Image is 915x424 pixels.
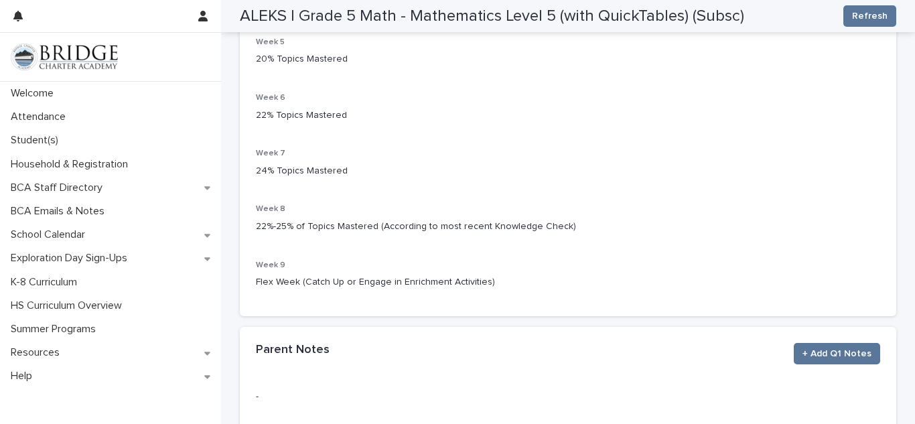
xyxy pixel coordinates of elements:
[5,323,107,336] p: Summer Programs
[5,346,70,359] p: Resources
[5,205,115,218] p: BCA Emails & Notes
[256,52,880,66] p: 20% Topics Mastered
[843,5,896,27] button: Refresh
[5,134,69,147] p: Student(s)
[794,343,880,364] button: + Add Q1 Notes
[256,94,285,102] span: Week 6
[256,164,880,178] p: 24% Topics Mastered
[5,158,139,171] p: Household & Registration
[256,149,285,157] span: Week 7
[5,87,64,100] p: Welcome
[240,7,744,26] h2: ALEKS | Grade 5 Math - Mathematics Level 5 (with QuickTables) (Subsc)
[256,220,880,234] p: 22%-25% of Topics Mastered (According to most recent Knowledge Check)
[852,9,888,23] span: Refresh
[256,205,285,213] span: Week 8
[5,111,76,123] p: Attendance
[256,343,330,358] h2: Parent Notes
[256,390,880,404] p: -
[5,276,88,289] p: K-8 Curriculum
[256,275,880,289] p: Flex Week (Catch Up or Engage in Enrichment Activities)
[11,44,118,70] img: V1C1m3IdTEidaUdm9Hs0
[256,261,285,269] span: Week 9
[5,228,96,241] p: School Calendar
[802,347,871,360] span: + Add Q1 Notes
[256,109,880,123] p: 22% Topics Mastered
[5,370,43,382] p: Help
[5,299,133,312] p: HS Curriculum Overview
[5,252,138,265] p: Exploration Day Sign-Ups
[5,182,113,194] p: BCA Staff Directory
[256,38,285,46] span: Week 5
